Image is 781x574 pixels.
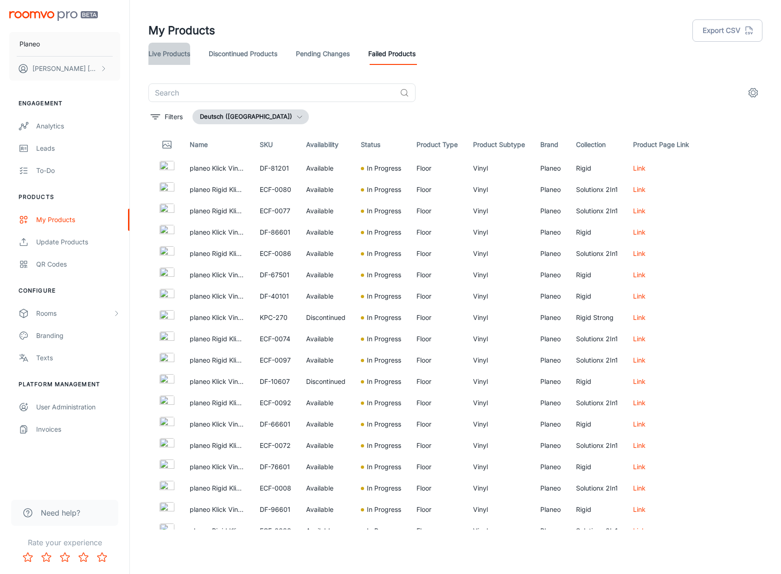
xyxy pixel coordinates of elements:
[569,478,626,499] td: Solutionx 2In1
[367,334,401,344] p: In Progress
[466,307,533,328] td: Vinyl
[148,109,185,124] button: filter
[409,435,466,456] td: Floor
[19,548,37,567] button: Rate 1 star
[533,478,569,499] td: Planeo
[367,227,401,237] p: In Progress
[633,164,646,172] a: Link
[633,335,646,343] a: Link
[569,414,626,435] td: Rigid
[190,185,245,195] p: planeo Rigid Klick Vinyl - SolutionX 2in1 [PERSON_NAME] Dunkelbraun | Trittschalldämmung integr. ...
[299,243,353,264] td: Available
[252,328,299,350] td: ECF-0074
[190,227,245,237] p: planeo Klick Vinyl - Rigid Betonhell Zero (DF-86601)
[209,43,277,65] a: Discontinued Products
[190,376,245,387] p: planeo Klick Vinyl - Rigid [PERSON_NAME] [GEOGRAPHIC_DATA] (DF-10607)
[252,456,299,478] td: DF-76601
[569,307,626,328] td: Rigid Strong
[409,132,466,158] th: Product Type
[252,222,299,243] td: DF-86601
[409,350,466,371] td: Floor
[633,505,646,513] a: Link
[367,526,401,536] p: In Progress
[299,307,353,328] td: Discontinued
[569,371,626,392] td: Rigid
[161,139,173,150] svg: Thumbnail
[182,132,252,158] th: Name
[533,179,569,200] td: Planeo
[409,328,466,350] td: Floor
[367,504,401,515] p: In Progress
[569,179,626,200] td: Solutionx 2In1
[353,132,409,158] th: Status
[633,527,646,535] a: Link
[299,392,353,414] td: Available
[299,520,353,542] td: Available
[252,307,299,328] td: KPC-270
[367,291,401,301] p: In Progress
[409,307,466,328] td: Floor
[466,264,533,286] td: Vinyl
[299,222,353,243] td: Available
[633,463,646,471] a: Link
[74,548,93,567] button: Rate 4 star
[190,206,245,216] p: planeo Rigid Klick Vinyl - SolutionX 2in1 [PERSON_NAME] Goldbraun | Trittschalldämmung integr. (E...
[569,243,626,264] td: Solutionx 2In1
[299,456,353,478] td: Available
[633,420,646,428] a: Link
[466,286,533,307] td: Vinyl
[533,414,569,435] td: Planeo
[299,371,353,392] td: Discontinued
[252,158,299,179] td: DF-81201
[533,222,569,243] td: Planeo
[36,215,120,225] div: My Products
[533,264,569,286] td: Planeo
[190,291,245,301] p: planeo Klick Vinyl - Rigid Betongrau Loft (DF-40101)
[299,350,353,371] td: Available
[569,456,626,478] td: Rigid
[533,307,569,328] td: Planeo
[409,478,466,499] td: Floor
[190,355,245,365] p: planeo Rigid Klick Vinyl - SolutionX 2in1 [PERSON_NAME] Creme | Trittschalldämmung integr. (ECF-0...
[409,392,466,414] td: Floor
[367,249,401,259] p: In Progress
[148,83,396,102] input: Search
[466,200,533,222] td: Vinyl
[569,328,626,350] td: Solutionx 2In1
[299,132,353,158] th: Availability
[252,435,299,456] td: ECF-0072
[368,43,416,65] a: Failed Products
[569,499,626,520] td: Rigid
[569,222,626,243] td: Rigid
[190,334,245,344] p: planeo Rigid Klick Vinyl - SolutionX 2in1 [PERSON_NAME] Cremeweiß | Trittschalldämmung integr. (E...
[633,228,646,236] a: Link
[466,371,533,392] td: Vinyl
[148,22,215,39] h1: My Products
[36,143,120,153] div: Leads
[190,270,245,280] p: planeo Klick Vinyl - Rigid [PERSON_NAME] Naturbraun | Synchronprägung (DF-67501)
[367,376,401,387] p: In Progress
[633,484,646,492] a: Link
[252,499,299,520] td: DF-96601
[299,414,353,435] td: Available
[466,179,533,200] td: Vinyl
[367,163,401,173] p: In Progress
[533,371,569,392] td: Planeo
[252,243,299,264] td: ECF-0086
[36,259,120,269] div: QR Codes
[190,249,245,259] p: planeo Rigid Klick Vinyl - SolutionX 2in1 [PERSON_NAME] Naturbraun | Trittschalldämmung integr. (...
[367,398,401,408] p: In Progress
[299,286,353,307] td: Available
[466,132,533,158] th: Product Subtype
[409,200,466,222] td: Floor
[190,163,245,173] p: planeo Klick Vinyl - Rigid Anthrazit [PERSON_NAME] (DF-81201)
[367,440,401,451] p: In Progress
[466,350,533,371] td: Vinyl
[466,499,533,520] td: Vinyl
[190,504,245,515] p: planeo Klick Vinyl - Rigid Betondunkel Ash (DF-96601)
[299,179,353,200] td: Available
[466,520,533,542] td: Vinyl
[299,328,353,350] td: Available
[409,414,466,435] td: Floor
[190,313,245,323] p: planeo Klick Vinyl - Rigid Strong Genf | Trittschalldämmung integr. (KPC-270)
